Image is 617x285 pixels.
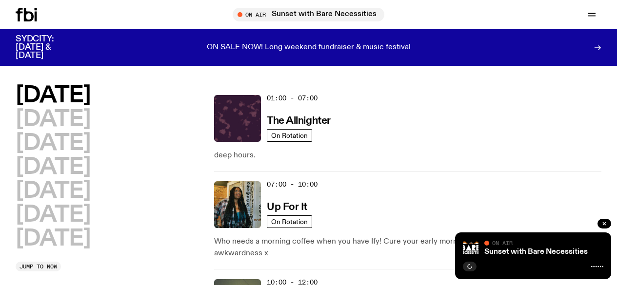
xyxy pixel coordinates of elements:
[267,114,331,126] a: The Allnighter
[267,129,312,142] a: On Rotation
[214,150,601,161] p: deep hours.
[267,215,312,228] a: On Rotation
[214,181,261,228] img: Ify - a Brown Skin girl with black braided twists, looking up to the side with her tongue stickin...
[16,85,90,107] button: [DATE]
[484,248,588,256] a: Sunset with Bare Necessities
[16,156,90,178] button: [DATE]
[267,200,307,212] a: Up For It
[233,8,384,21] button: On AirSunset with Bare Necessities
[267,116,331,126] h3: The Allnighter
[16,204,90,226] button: [DATE]
[207,43,411,52] p: ON SALE NOW! Long weekend fundraiser & music festival
[16,109,90,131] button: [DATE]
[16,35,78,60] h3: SYDCITY: [DATE] & [DATE]
[267,202,307,212] h3: Up For It
[16,133,90,154] button: [DATE]
[16,228,90,250] button: [DATE]
[267,180,318,189] span: 07:00 - 10:00
[492,240,513,246] span: On Air
[16,180,90,202] button: [DATE]
[20,264,57,269] span: Jump to now
[271,132,308,139] span: On Rotation
[267,94,318,103] span: 01:00 - 07:00
[16,262,61,271] button: Jump to now
[271,218,308,226] span: On Rotation
[463,240,478,256] img: Bare Necessities
[214,236,601,259] p: Who needs a morning coffee when you have Ify! Cure your early morning grog w/ SMAC, chat and extr...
